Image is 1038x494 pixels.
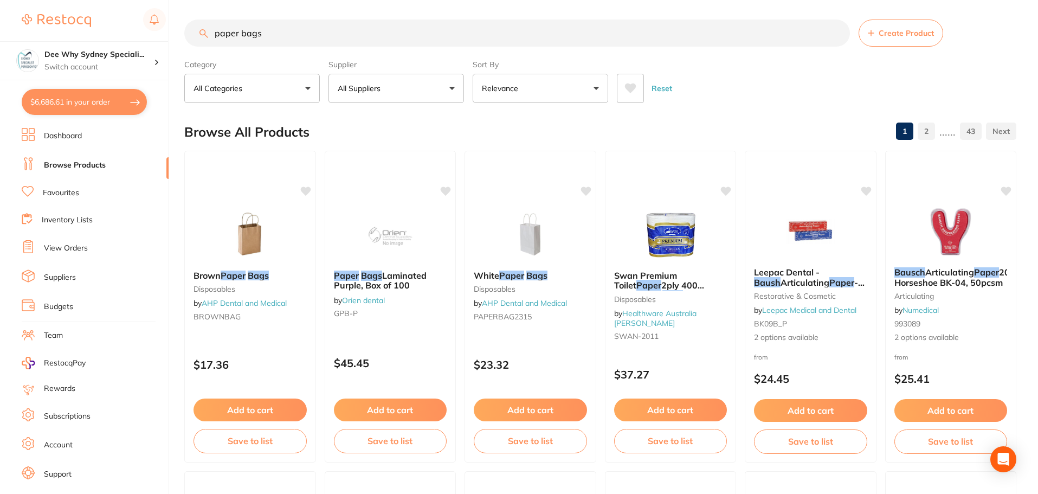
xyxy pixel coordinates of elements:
[194,285,307,293] small: disposables
[474,429,587,453] button: Save to list
[215,208,285,262] img: Brown Paper Bags
[939,125,956,138] p: ......
[44,243,88,254] a: View Orders
[894,353,908,361] span: from
[184,60,320,69] label: Category
[22,8,91,33] a: Restocq Logo
[781,277,829,288] span: Articulating
[184,125,310,140] h2: Browse All Products
[495,208,565,262] img: White Paper Bags
[44,440,73,451] a: Account
[754,277,781,288] em: Baush
[614,429,727,453] button: Save to list
[44,469,72,480] a: Support
[202,298,287,308] a: AHP Dental and Medical
[918,120,935,142] a: 2
[894,429,1008,453] button: Save to list
[474,298,567,308] span: by
[894,267,1008,287] b: Bausch Articulating Paper 200u(0.008") Horseshoe BK-04, 50pcsm
[474,399,587,421] button: Add to cart
[474,285,587,293] small: disposables
[614,309,697,328] span: by
[974,267,999,278] em: Paper
[915,204,986,259] img: Bausch Articulating Paper 200u(0.008") Horseshoe BK-04, 50pcsm
[184,74,320,103] button: All Categories
[754,292,867,300] small: restorative & cosmetic
[17,50,38,72] img: Dee Why Sydney Specialist Periodontics
[334,270,427,291] span: Laminated Purple, Box of 100
[499,270,524,281] em: Paper
[474,270,499,281] span: White
[614,271,727,291] b: Swan Premium Toilet Paper 2ply 400 Sheets x 12 bags of 4 (48 rolls)
[194,298,287,308] span: by
[44,160,106,171] a: Browse Products
[894,373,1008,385] p: $25.41
[662,290,683,301] em: bags
[194,358,307,371] p: $17.36
[990,446,1016,472] div: Open Intercom Messenger
[614,280,704,300] span: 2ply 400 Sheets x 12
[754,373,867,385] p: $24.45
[473,60,608,69] label: Sort By
[334,296,385,305] span: by
[614,331,659,341] span: SWAN-2011
[338,83,385,94] p: All Suppliers
[482,298,567,308] a: AHP Dental and Medical
[42,215,93,226] a: Inventory Lists
[754,353,768,361] span: from
[960,120,982,142] a: 43
[334,357,447,369] p: $45.45
[334,399,447,421] button: Add to cart
[44,272,76,283] a: Suppliers
[648,74,675,103] button: Reset
[482,83,523,94] p: Relevance
[902,305,939,315] a: Numedical
[754,399,867,422] button: Add to cart
[43,188,79,198] a: Favourites
[474,271,587,280] b: White Paper Bags
[22,14,91,27] img: Restocq Logo
[473,74,608,103] button: Relevance
[334,271,447,291] b: Paper Bags Laminated Purple, Box of 100
[22,357,35,369] img: RestocqPay
[44,383,75,394] a: Rewards
[334,309,358,318] span: GPB-P
[754,332,867,343] span: 2 options available
[355,208,425,262] img: Paper Bags Laminated Purple, Box of 100
[829,277,854,288] em: Paper
[894,399,1008,422] button: Add to cart
[636,280,661,291] em: Paper
[894,319,920,329] span: 993089
[22,357,86,369] a: RestocqPay
[614,270,677,291] span: Swan Premium Toilet
[184,20,850,47] input: Search Products
[896,120,913,142] a: 1
[754,319,787,329] span: BK09B_P
[894,292,1008,300] small: articulating
[194,312,241,322] span: BROWNBAG
[44,358,86,369] span: RestocqPay
[194,271,307,280] b: Brown Paper Bags
[44,131,82,142] a: Dashboard
[754,429,867,453] button: Save to list
[194,83,247,94] p: All Categories
[754,305,856,315] span: by
[44,62,154,73] p: Switch account
[44,49,154,60] h4: Dee Why Sydney Specialist Periodontics
[328,74,464,103] button: All Suppliers
[22,89,147,115] button: $6,686.61 in your order
[328,60,464,69] label: Supplier
[614,399,727,421] button: Add to cart
[526,270,547,281] em: Bags
[614,295,727,304] small: Disposables
[334,270,359,281] em: Paper
[894,332,1008,343] span: 2 options available
[775,204,846,259] img: Leepac Dental - Baush Articulating Paper - High Quality Dental Product
[342,296,385,305] a: Orien dental
[859,20,943,47] button: Create Product
[44,411,91,422] a: Subscriptions
[474,358,587,371] p: $23.32
[361,270,382,281] em: Bags
[44,330,63,341] a: Team
[221,270,246,281] em: Paper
